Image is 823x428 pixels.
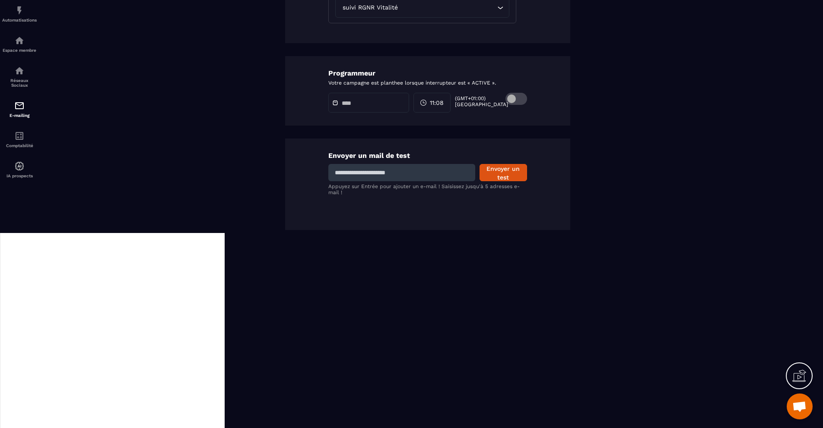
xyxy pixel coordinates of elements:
a: automationsautomationsEspace membre [2,29,37,59]
p: Automatisations [2,18,37,22]
img: accountant [14,131,25,141]
img: automations [14,35,25,46]
a: accountantaccountantComptabilité [2,124,37,154]
span: suivi RGNR Vitalité [341,3,400,13]
img: automations [14,161,25,171]
img: social-network [14,66,25,76]
img: automations [14,5,25,16]
p: Appuyez sur Entrée pour ajouter un e-mail ! Saisissez jusqu'à 5 adresses e-mail ! [328,183,527,195]
a: social-networksocial-networkRéseaux Sociaux [2,59,37,94]
div: Ouvrir le chat [787,393,813,419]
p: Espace membre [2,48,37,53]
p: Envoyer un mail de test [328,151,527,160]
p: E-mailing [2,113,37,118]
p: Réseaux Sociaux [2,78,37,88]
p: Programmeur [328,69,527,77]
button: Envoyer un test [480,164,527,181]
p: Comptabilité [2,143,37,148]
input: Search for option [400,3,495,13]
span: 11:08 [430,98,444,107]
p: (GMT+01:00) [GEOGRAPHIC_DATA] [455,95,492,107]
img: email [14,101,25,111]
p: IA prospects [2,173,37,178]
p: Votre campagne est planthee lorsque interrupteur est « ACTIVE ». [328,79,527,86]
a: emailemailE-mailing [2,94,37,124]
